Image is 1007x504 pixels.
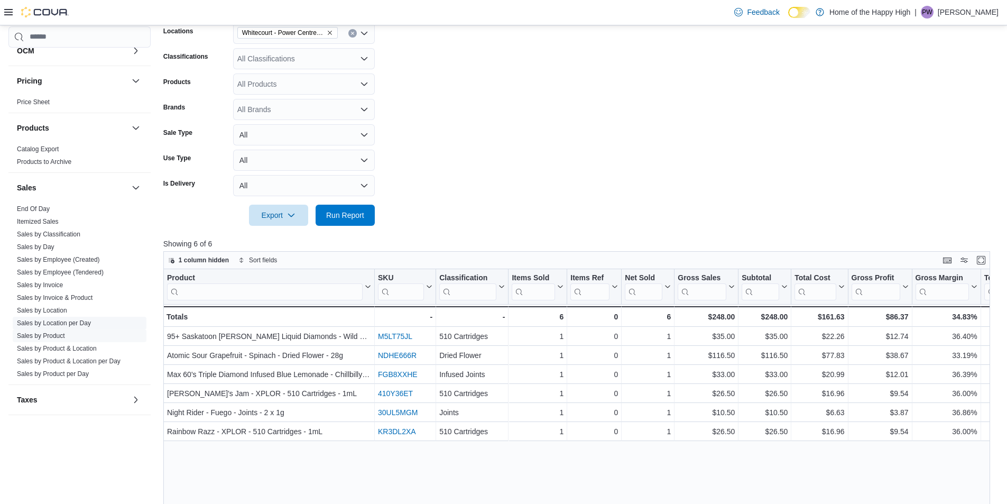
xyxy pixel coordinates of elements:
div: 33.19% [915,349,977,362]
a: Sales by Employee (Tendered) [17,269,104,276]
button: Sales [130,181,142,194]
div: 36.40% [915,330,977,343]
span: Sort fields [249,256,277,264]
a: M5LT75JL [378,332,412,341]
div: Product [167,273,363,283]
div: 1 [625,425,671,438]
div: $22.26 [794,330,844,343]
button: Open list of options [360,29,368,38]
a: Sales by Invoice [17,281,63,289]
div: Joints [439,406,505,419]
h3: OCM [17,45,34,56]
div: Product [167,273,363,300]
a: FGB8XXHE [378,370,418,379]
div: Total Cost [794,273,836,300]
p: Home of the Happy High [829,6,910,19]
button: SKU [378,273,432,300]
div: Night Rider - Fuego - Joints - 2 x 1g [167,406,371,419]
button: Subtotal [742,273,788,300]
span: Sales by Product & Location per Day [17,357,121,365]
button: Open list of options [360,105,368,114]
div: SKU URL [378,273,424,300]
div: 34.83% [915,310,977,323]
div: Gross Sales [678,273,726,300]
a: Feedback [730,2,783,23]
button: Sales [17,182,127,193]
a: Sales by Product & Location [17,345,97,352]
div: Items Ref [570,273,609,283]
label: Products [163,78,191,86]
div: 1 [512,368,563,381]
div: Total Cost [794,273,836,283]
div: Gross Margin [915,273,968,283]
label: Brands [163,103,185,112]
button: Taxes [17,395,127,405]
div: $35.00 [678,330,735,343]
button: Product [167,273,371,300]
div: 36.86% [915,406,977,419]
div: $6.63 [794,406,844,419]
span: Sales by Employee (Created) [17,255,100,264]
div: Classification [439,273,496,300]
p: [PERSON_NAME] [938,6,999,19]
a: Sales by Product [17,332,65,340]
div: $26.50 [742,425,788,438]
div: $33.00 [678,368,735,381]
div: Items Ref [570,273,609,300]
div: $12.74 [851,330,908,343]
div: 0 [570,330,618,343]
button: Run Report [316,205,375,226]
div: 36.39% [915,368,977,381]
div: Net Sold [625,273,662,300]
a: Catalog Export [17,145,59,153]
div: $3.87 [851,406,908,419]
div: $9.54 [851,387,908,400]
a: Products to Archive [17,158,71,166]
div: Gross Profit [851,273,900,300]
a: Sales by Day [17,243,54,251]
button: Open list of options [360,80,368,88]
span: PW [922,6,932,19]
button: Classification [439,273,505,300]
span: Sales by Classification [17,230,80,239]
button: All [233,124,375,145]
span: Sales by Invoice & Product [17,294,93,302]
button: Pricing [17,76,127,86]
div: Totals [167,310,371,323]
div: Subtotal [742,273,779,300]
div: 510 Cartridges [439,330,505,343]
a: Itemized Sales [17,218,59,225]
label: Sale Type [163,129,192,137]
div: Gross Margin [915,273,968,300]
div: Net Sold [625,273,662,283]
button: Enter fullscreen [975,254,987,267]
span: Feedback [747,7,779,17]
button: Sort fields [234,254,281,267]
div: $116.50 [742,349,788,362]
button: Products [17,123,127,133]
a: Sales by Location [17,307,67,314]
div: $16.96 [794,387,844,400]
button: Clear input [348,29,357,38]
div: 1 [625,368,671,381]
label: Classifications [163,52,208,61]
h3: Sales [17,182,36,193]
div: $20.99 [794,368,844,381]
button: Export [249,205,308,226]
button: Open list of options [360,54,368,63]
span: Sales by Location [17,306,67,315]
button: All [233,150,375,171]
button: Gross Profit [851,273,908,300]
div: Items Sold [512,273,555,300]
div: $35.00 [742,330,788,343]
div: [PERSON_NAME]'s Jam - XPLOR - 510 Cartridges - 1mL [167,387,371,400]
p: Showing 6 of 6 [163,239,999,249]
div: 0 [570,406,618,419]
div: - [378,310,432,323]
div: 1 [625,349,671,362]
div: $116.50 [678,349,735,362]
div: 0 [570,387,618,400]
div: Sales [8,203,151,384]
